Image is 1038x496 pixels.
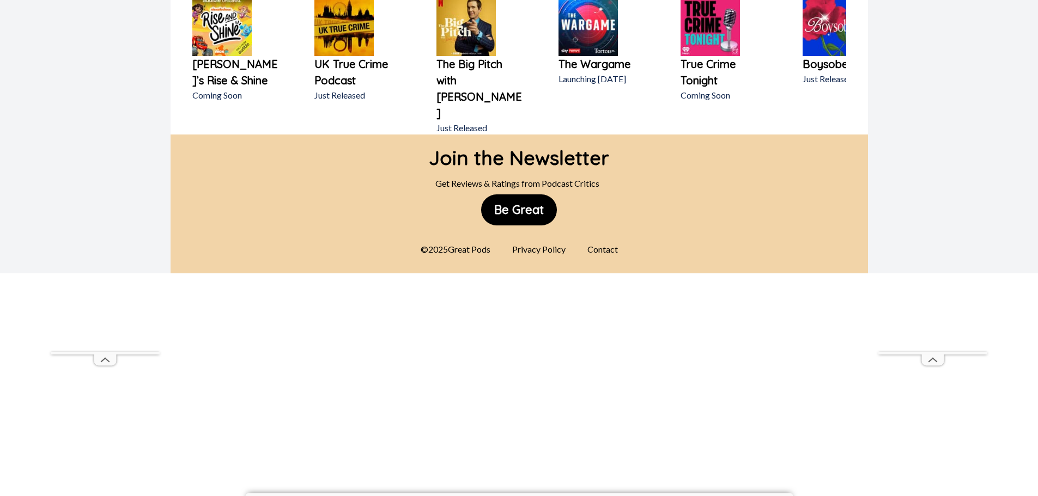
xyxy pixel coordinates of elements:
div: Join the Newsletter [429,134,609,173]
div: Get Reviews & Ratings from Podcast Critics [429,173,609,194]
div: Contact [581,238,624,260]
iframe: Advertisement [878,25,987,352]
p: Coming Soon [192,89,280,102]
p: Just Released [803,72,890,85]
iframe: Advertisement [51,25,160,352]
p: Just Released [436,121,524,134]
p: Launching [DATE] [559,72,646,85]
div: © 2025 Great Pods [414,238,497,260]
p: Just Released [314,89,402,102]
iframe: Advertisement [192,279,846,431]
a: The Big Pitch with [PERSON_NAME] [436,56,524,121]
div: Privacy Policy [506,238,572,260]
button: Be Great [481,194,557,225]
a: UK True Crime Podcast [314,56,402,89]
a: [PERSON_NAME]’s Rise & Shine [192,56,280,89]
a: The Wargame [559,56,646,72]
a: Boysober [803,56,890,72]
a: True Crime Tonight [681,56,768,89]
p: Coming Soon [681,89,768,102]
